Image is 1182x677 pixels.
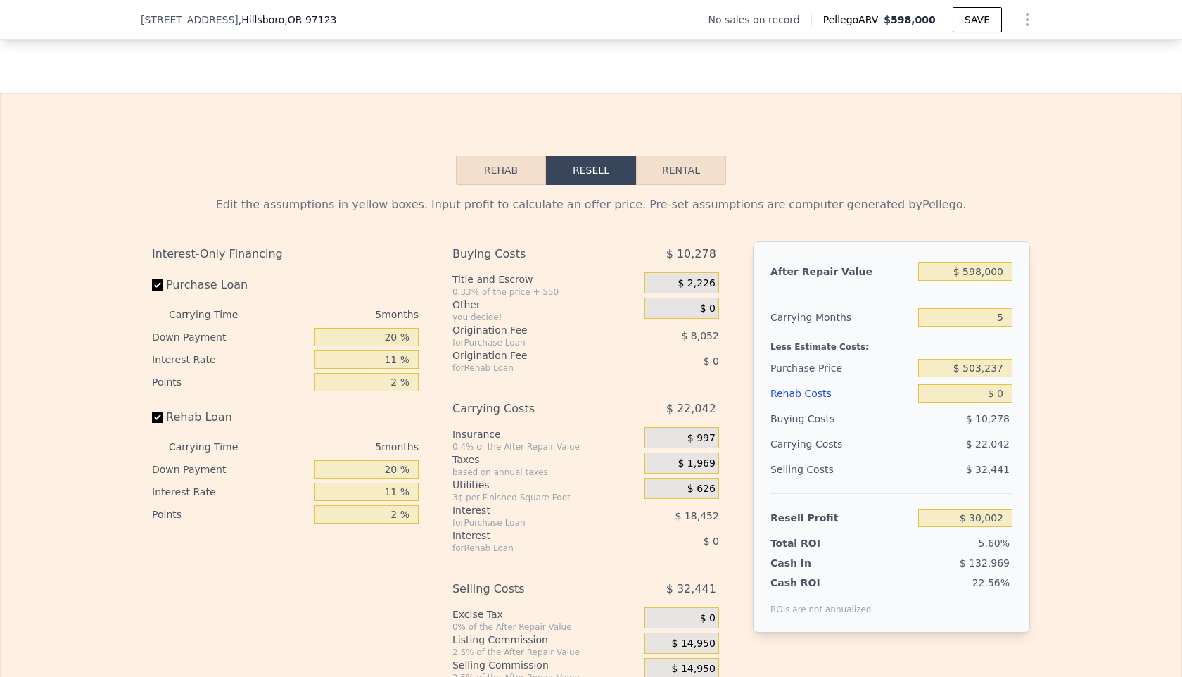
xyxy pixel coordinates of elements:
input: Purchase Loan [152,279,163,291]
div: Selling Commission [452,658,639,672]
div: Edit the assumptions in yellow boxes. Input profit to calculate an offer price. Pre-set assumptio... [152,196,1030,213]
div: Interest Rate [152,348,309,371]
div: Origination Fee [452,348,609,362]
div: Other [452,298,639,312]
div: 0% of the After Repair Value [452,621,639,633]
button: Show Options [1013,6,1041,34]
span: $ 32,441 [966,464,1010,475]
span: , OR 97123 [284,14,336,25]
span: $ 0 [700,303,716,315]
div: Points [152,503,309,526]
div: ROIs are not annualized [770,590,872,615]
span: $ 10,278 [966,413,1010,424]
div: Title and Escrow [452,272,639,286]
div: Purchase Price [770,355,913,381]
label: Purchase Loan [152,272,309,298]
div: Excise Tax [452,607,639,621]
div: Points [152,371,309,393]
div: Interest Rate [152,481,309,503]
div: Carrying Months [770,305,913,330]
div: Selling Costs [770,457,913,482]
div: for Purchase Loan [452,337,609,348]
span: $ 14,950 [672,638,716,650]
span: Pellego ARV [823,13,884,27]
span: $598,000 [884,14,936,25]
div: Interest [452,529,609,543]
div: Down Payment [152,326,309,348]
button: Rental [636,156,726,185]
input: Rehab Loan [152,412,163,423]
div: for Rehab Loan [452,362,609,374]
div: Carrying Time [169,436,260,458]
div: for Rehab Loan [452,543,609,554]
div: Less Estimate Costs: [770,330,1012,355]
span: $ 10,278 [666,241,716,267]
div: Carrying Costs [452,396,609,422]
div: No sales on record [708,13,811,27]
div: Interest [452,503,609,517]
button: Rehab [456,156,546,185]
span: $ 0 [704,536,719,547]
div: After Repair Value [770,259,913,284]
span: 5.60% [979,538,1010,549]
label: Rehab Loan [152,405,309,430]
span: 22.56% [972,577,1010,588]
span: $ 32,441 [666,576,716,602]
div: Carrying Time [169,303,260,326]
div: Interest-Only Financing [152,241,419,267]
span: $ 18,452 [675,510,719,521]
div: Cash ROI [770,576,872,590]
div: Listing Commission [452,633,639,647]
span: $ 132,969 [960,557,1010,569]
div: Insurance [452,427,639,441]
span: , Hillsboro [239,13,337,27]
div: 0.4% of the After Repair Value [452,441,639,453]
div: you decide! [452,312,639,323]
div: 2.5% of the After Repair Value [452,647,639,658]
div: Buying Costs [770,406,913,431]
span: $ 8,052 [681,330,718,341]
div: 3¢ per Finished Square Foot [452,492,639,503]
span: $ 22,042 [966,438,1010,450]
span: $ 1,969 [678,457,715,470]
button: SAVE [953,7,1002,32]
div: Origination Fee [452,323,609,337]
div: Buying Costs [452,241,609,267]
div: Resell Profit [770,505,913,531]
div: Rehab Costs [770,381,913,406]
div: 5 months [266,303,419,326]
div: Utilities [452,478,639,492]
span: $ 997 [687,432,716,445]
span: $ 2,226 [678,277,715,290]
div: Carrying Costs [770,431,858,457]
div: Selling Costs [452,576,609,602]
div: Total ROI [770,536,858,550]
div: for Purchase Loan [452,517,609,529]
span: $ 0 [704,355,719,367]
div: 5 months [266,436,419,458]
div: Taxes [452,453,639,467]
span: $ 0 [700,612,716,625]
div: based on annual taxes [452,467,639,478]
span: $ 22,042 [666,396,716,422]
span: [STREET_ADDRESS] [141,13,239,27]
div: 0.33% of the price + 550 [452,286,639,298]
span: $ 14,950 [672,663,716,676]
button: Resell [546,156,636,185]
div: Down Payment [152,458,309,481]
span: $ 626 [687,483,716,495]
div: Cash In [770,556,858,570]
